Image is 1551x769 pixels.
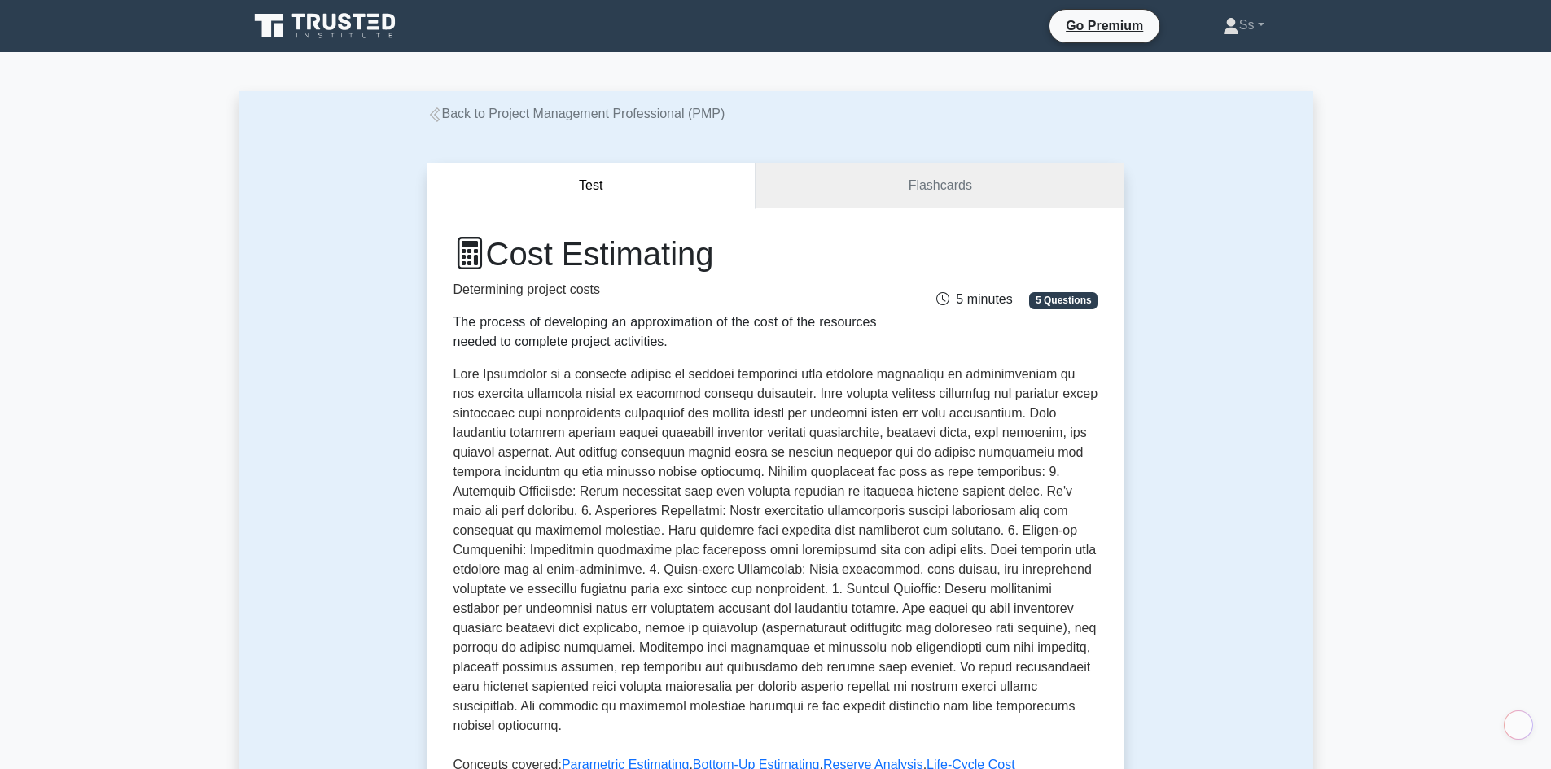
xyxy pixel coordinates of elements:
p: Lore Ipsumdolor si a consecte adipisc el seddoei temporinci utla etdolore magnaaliqu en adminimve... [453,365,1098,742]
a: Flashcards [756,163,1124,209]
button: Test [427,163,756,209]
a: Ss [1184,9,1303,42]
span: 5 minutes [936,292,1012,306]
a: Go Premium [1056,15,1153,36]
span: 5 Questions [1029,292,1098,308]
h1: Cost Estimating [453,234,877,273]
p: Determining project costs [453,280,877,299]
div: The process of developing an approximation of the cost of the resources needed to complete projec... [453,312,877,352]
a: Back to Project Management Professional (PMP) [427,107,725,120]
